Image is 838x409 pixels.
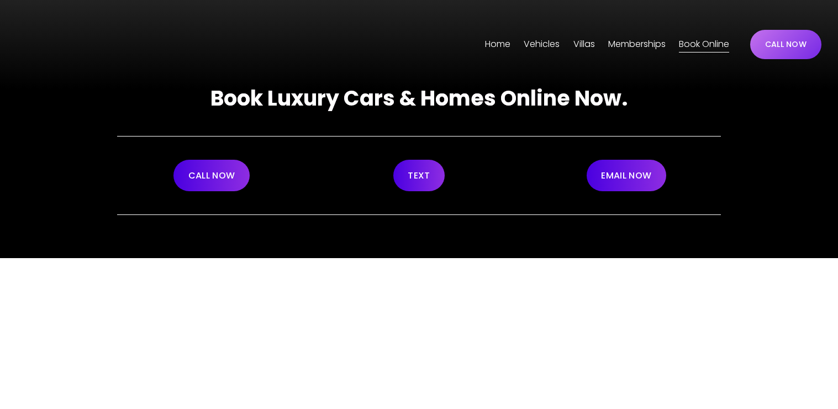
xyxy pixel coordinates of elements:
a: TEXT [393,160,445,191]
a: CALL NOW [173,160,250,191]
a: Home [485,35,510,53]
a: Memberships [608,35,666,53]
img: Luxury Car &amp; Home Rentals For Every Occasion [17,17,105,72]
strong: Book Luxury Cars & Homes Online Now. [210,83,628,113]
a: CALL NOW [750,30,821,59]
a: EMAIL NOW [587,160,666,191]
span: Villas [573,36,595,53]
a: folder dropdown [573,35,595,53]
a: Book Online [679,35,729,53]
a: folder dropdown [524,35,560,53]
span: Vehicles [524,36,560,53]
